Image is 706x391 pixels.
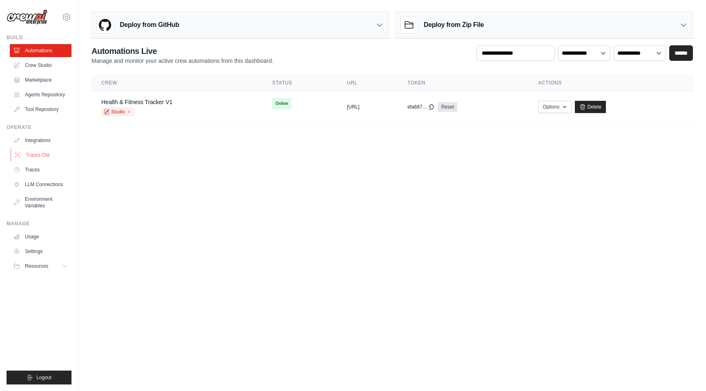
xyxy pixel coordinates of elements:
[97,17,113,33] img: GitHub Logo
[10,88,71,101] a: Agents Repository
[528,75,693,91] th: Actions
[7,124,71,131] div: Operate
[538,101,571,113] button: Options
[262,75,337,91] th: Status
[7,371,71,384] button: Logout
[398,75,528,91] th: Token
[10,178,71,191] a: LLM Connections
[7,34,71,41] div: Build
[10,134,71,147] a: Integrations
[424,20,484,30] h3: Deploy from Zip File
[10,260,71,273] button: Resources
[10,245,71,258] a: Settings
[10,103,71,116] a: Tool Repository
[92,75,262,91] th: Crew
[10,230,71,243] a: Usage
[92,45,273,57] h2: Automations Live
[7,220,71,227] div: Manage
[7,9,47,25] img: Logo
[36,374,51,381] span: Logout
[120,20,179,30] h3: Deploy from GitHub
[10,163,71,176] a: Traces
[575,101,606,113] a: Delete
[92,57,273,65] p: Manage and monitor your active crew automations from this dashboard.
[10,73,71,87] a: Marketplace
[10,59,71,72] a: Crew Studio
[438,102,457,112] a: Reset
[11,149,72,162] a: Traces Old
[101,108,134,116] a: Studio
[10,44,71,57] a: Automations
[25,263,48,269] span: Resources
[10,193,71,212] a: Environment Variables
[407,104,435,110] button: efa687...
[101,99,172,105] a: Health & Fitness Tracker V1
[272,98,291,109] span: Online
[337,75,398,91] th: URL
